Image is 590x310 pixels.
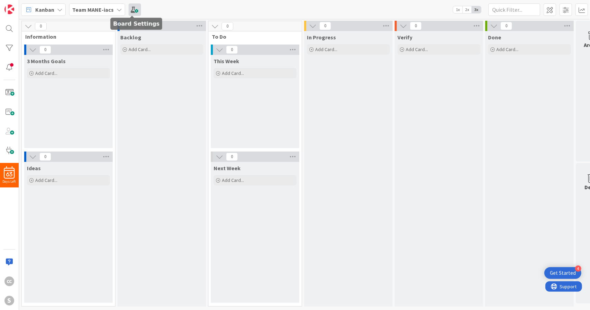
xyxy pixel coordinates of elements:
[544,267,581,279] div: Open Get Started checklist, remaining modules: 4
[397,34,412,41] span: Verify
[4,4,14,14] img: Visit kanbanzone.com
[222,70,244,76] span: Add Card...
[4,277,14,286] div: CC
[488,3,540,16] input: Quick Filter...
[35,22,47,30] span: 0
[39,153,51,161] span: 0
[27,165,41,172] span: Ideas
[488,34,501,41] span: Done
[307,34,336,41] span: In Progress
[72,6,114,13] b: Team MANE-iacs
[575,265,581,272] div: 4
[500,22,512,30] span: 0
[25,33,106,40] span: Information
[214,58,239,65] span: This Week
[222,22,233,30] span: 0
[496,46,518,52] span: Add Card...
[129,46,151,52] span: Add Card...
[214,165,241,172] span: Next Week
[226,46,238,54] span: 0
[550,270,576,277] div: Get Started
[27,58,66,65] span: 3 Months Goals
[226,153,238,161] span: 0
[406,46,428,52] span: Add Card...
[35,177,57,183] span: Add Card...
[15,1,31,9] span: Support
[113,20,159,27] h5: Board Settings
[319,22,331,30] span: 0
[472,6,481,13] span: 3x
[212,33,293,40] span: To Do
[462,6,472,13] span: 2x
[6,172,13,177] span: 63
[120,34,141,41] span: Backlog
[39,46,51,54] span: 0
[315,46,337,52] span: Add Card...
[453,6,462,13] span: 1x
[35,70,57,76] span: Add Card...
[222,177,244,183] span: Add Card...
[4,296,14,306] div: S
[35,6,54,14] span: Kanban
[410,22,422,30] span: 0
